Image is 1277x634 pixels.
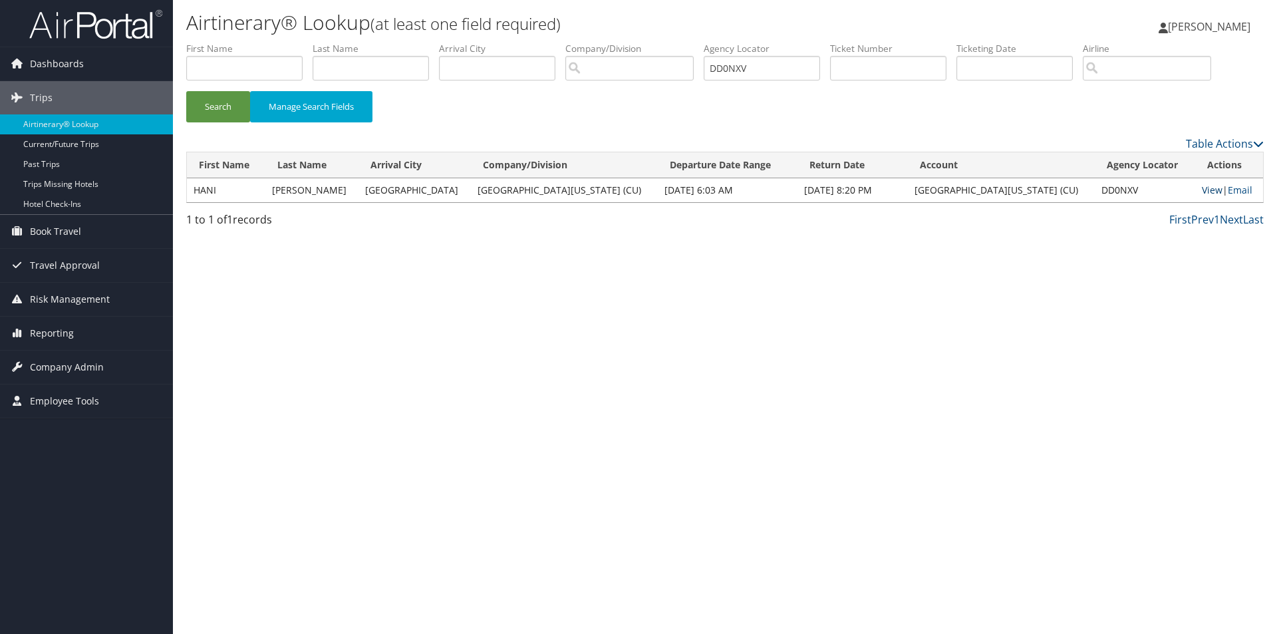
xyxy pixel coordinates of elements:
span: Book Travel [30,215,81,248]
td: [DATE] 6:03 AM [658,178,797,202]
button: Search [186,91,250,122]
td: HANI [187,178,265,202]
h1: Airtinerary® Lookup [186,9,905,37]
span: Trips [30,81,53,114]
label: Agency Locator [704,42,830,55]
a: First [1169,212,1191,227]
a: View [1202,184,1222,196]
span: Dashboards [30,47,84,80]
td: [DATE] 8:20 PM [797,178,908,202]
td: [PERSON_NAME] [265,178,358,202]
label: Ticketing Date [956,42,1083,55]
label: Company/Division [565,42,704,55]
span: Risk Management [30,283,110,316]
th: Company/Division [471,152,658,178]
th: First Name: activate to sort column ascending [187,152,265,178]
label: Airline [1083,42,1221,55]
th: Arrival City: activate to sort column ascending [358,152,471,178]
img: airportal-logo.png [29,9,162,40]
label: Last Name [313,42,439,55]
span: Company Admin [30,351,104,384]
div: 1 to 1 of records [186,212,441,234]
td: [GEOGRAPHIC_DATA][US_STATE] (CU) [908,178,1095,202]
label: Arrival City [439,42,565,55]
a: Next [1220,212,1243,227]
th: Account: activate to sort column ascending [908,152,1095,178]
th: Departure Date Range: activate to sort column ascending [658,152,797,178]
td: [GEOGRAPHIC_DATA] [358,178,471,202]
a: 1 [1214,212,1220,227]
td: DD0NXV [1095,178,1195,202]
td: [GEOGRAPHIC_DATA][US_STATE] (CU) [471,178,658,202]
th: Last Name: activate to sort column ascending [265,152,358,178]
span: Reporting [30,317,74,350]
span: Employee Tools [30,385,99,418]
label: Ticket Number [830,42,956,55]
th: Agency Locator: activate to sort column ascending [1095,152,1195,178]
td: | [1195,178,1263,202]
a: Email [1228,184,1252,196]
span: Travel Approval [30,249,100,282]
label: First Name [186,42,313,55]
a: Table Actions [1186,136,1264,151]
button: Manage Search Fields [250,91,372,122]
th: Actions [1195,152,1263,178]
a: Prev [1191,212,1214,227]
a: Last [1243,212,1264,227]
a: [PERSON_NAME] [1159,7,1264,47]
small: (at least one field required) [370,13,561,35]
span: 1 [227,212,233,227]
span: [PERSON_NAME] [1168,19,1250,34]
th: Return Date: activate to sort column ascending [797,152,908,178]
